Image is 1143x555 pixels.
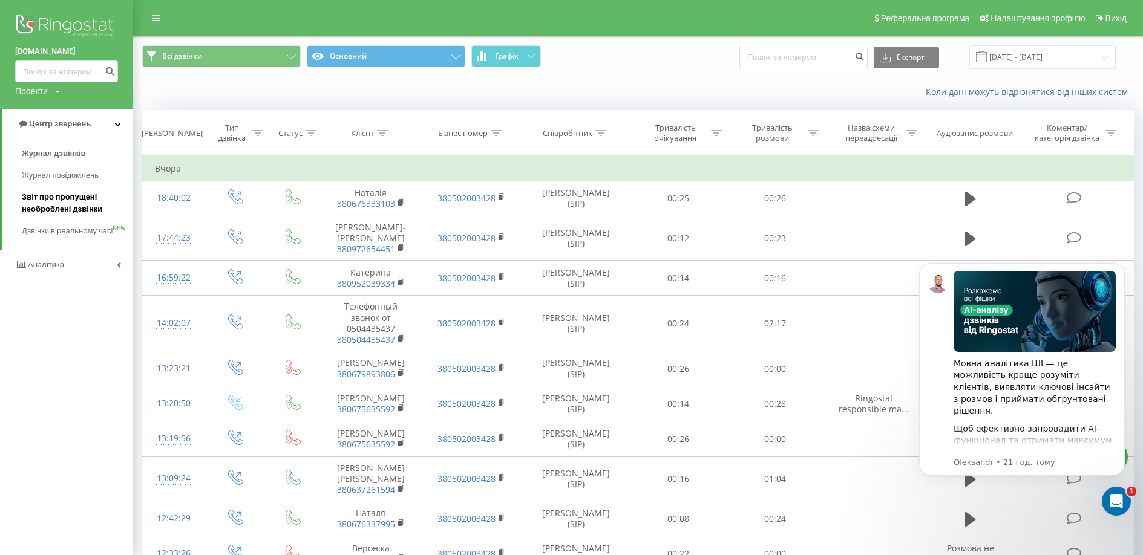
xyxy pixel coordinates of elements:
div: Статус [278,128,303,138]
div: 13:09:24 [155,467,192,490]
div: Коментар/категорія дзвінка [1032,123,1102,143]
td: 00:25 [630,181,727,216]
div: Тип дзвінка [215,123,249,143]
a: 380502003428 [437,317,496,329]
td: [PERSON_NAME] [321,421,421,456]
td: [PERSON_NAME] (SIP) [522,351,630,386]
div: Проекти [15,85,48,97]
div: 13:20:50 [155,392,192,415]
span: Аналiтика [28,260,64,269]
a: 380502003428 [437,513,496,524]
button: Експорт [874,47,939,68]
td: Катерина [321,261,421,296]
td: Телефонный звонок от 0504435437 [321,296,421,351]
div: 17:44:23 [155,226,192,250]
span: Налаштування профілю [991,13,1085,23]
a: 380502003428 [437,272,496,284]
a: 380676333103 [337,198,395,209]
td: [PERSON_NAME] (SIP) [522,456,630,501]
a: Журнал повідомлень [22,164,133,186]
a: 380675635592 [337,403,395,415]
td: 00:14 [630,386,727,421]
td: 00:26 [630,351,727,386]
span: Графік [495,52,519,60]
div: Назва схеми переадресації [839,123,903,143]
a: 380676337995 [337,518,395,530]
iframe: Intercom live chat [1102,487,1131,516]
div: 18:40:02 [155,186,192,210]
td: 00:28 [727,386,824,421]
div: 16:59:22 [155,266,192,290]
div: Бізнес номер [438,128,488,138]
td: 00:23 [727,216,824,261]
a: 380679893806 [337,368,395,380]
td: [PERSON_NAME] (SIP) [522,261,630,296]
a: 380952039334 [337,277,395,289]
button: Графік [471,45,541,67]
span: Реферальна програма [881,13,970,23]
a: 380502003428 [437,232,496,244]
div: 14:02:07 [155,311,192,335]
td: [PERSON_NAME] [321,351,421,386]
a: 380502003428 [437,363,496,374]
div: 13:23:21 [155,357,192,380]
div: Клієнт [351,128,374,138]
input: Пошук за номером [15,60,118,82]
a: Коли дані можуть відрізнятися вiд інших систем [926,86,1134,97]
a: 380504435437 [337,334,395,345]
td: [PERSON_NAME] (SIP) [522,421,630,456]
td: 00:24 [727,501,824,536]
td: [PERSON_NAME] [321,386,421,421]
span: Ringostat responsible ma... [839,392,909,415]
a: 380502003428 [437,192,496,204]
td: 00:08 [630,501,727,536]
td: 00:24 [630,296,727,351]
td: 00:26 [630,421,727,456]
a: 380675635592 [337,438,395,450]
button: Всі дзвінки [142,45,301,67]
a: 380502003428 [437,433,496,444]
span: Центр звернень [29,119,91,128]
td: [PERSON_NAME] (SIP) [522,296,630,351]
a: 380502003428 [437,473,496,484]
span: Дзвінки в реальному часі [22,225,113,237]
div: Співробітник [543,128,592,138]
td: 00:00 [727,351,824,386]
td: Наталя [321,501,421,536]
span: Вихід [1105,13,1127,23]
button: Основний [307,45,465,67]
a: Журнал дзвінків [22,143,133,164]
td: [PERSON_NAME] [PERSON_NAME] [321,456,421,501]
td: 00:16 [630,456,727,501]
a: 380502003428 [437,398,496,409]
td: 00:26 [727,181,824,216]
td: 02:17 [727,296,824,351]
td: Вчора [143,157,1134,181]
td: 00:16 [727,261,824,296]
td: [PERSON_NAME]-[PERSON_NAME] [321,216,421,261]
a: Звіт про пропущені необроблені дзвінки [22,186,133,220]
div: Тривалість розмови [740,123,805,143]
iframe: Intercom notifications повідомлення [901,245,1143,522]
td: [PERSON_NAME] (SIP) [522,216,630,261]
td: 00:12 [630,216,727,261]
span: 1 [1127,487,1136,496]
input: Пошук за номером [739,47,868,68]
a: 380637261594 [337,484,395,495]
span: Всі дзвінки [162,51,202,61]
td: [PERSON_NAME] (SIP) [522,501,630,536]
img: Ringostat logo [15,12,118,42]
div: 12:42:29 [155,507,192,530]
td: [PERSON_NAME] (SIP) [522,181,630,216]
td: 00:14 [630,261,727,296]
a: Дзвінки в реальному часіNEW [22,220,133,242]
div: [PERSON_NAME] [142,128,203,138]
div: 13:19:56 [155,427,192,450]
a: [DOMAIN_NAME] [15,45,118,57]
